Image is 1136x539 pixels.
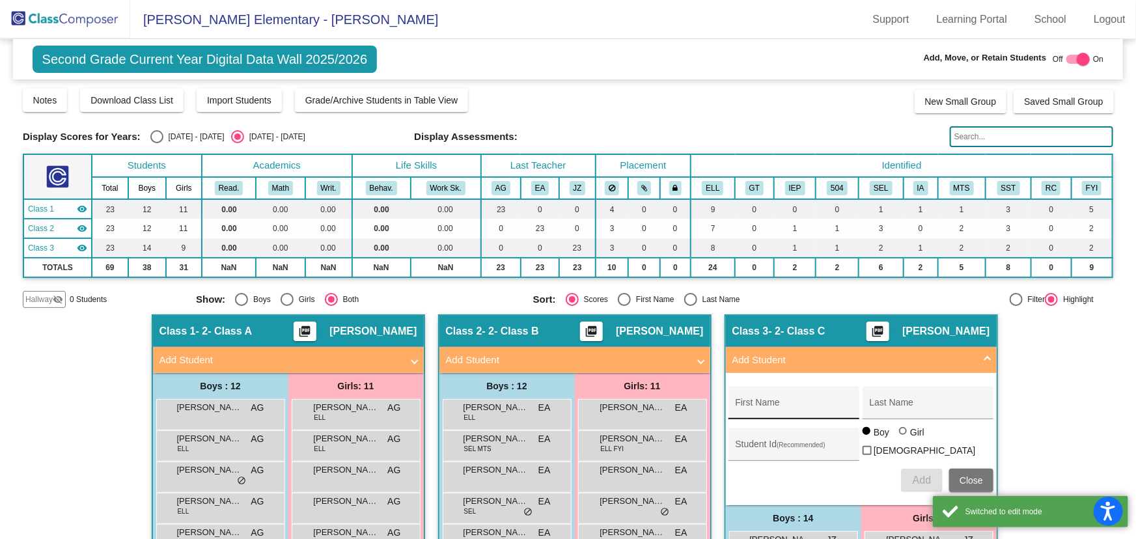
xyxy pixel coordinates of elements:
[202,258,256,277] td: NaN
[482,325,539,338] span: - 2- Class B
[533,293,861,306] mat-radio-group: Select an option
[559,199,595,219] td: 0
[23,89,68,112] button: Notes
[1014,90,1113,113] button: Saved Small Group
[631,294,674,305] div: First Name
[70,294,107,305] span: 0 Students
[949,469,993,492] button: Close
[177,463,242,477] span: [PERSON_NAME]
[870,402,987,413] input: Last Name
[774,238,816,258] td: 1
[601,444,624,454] span: ELL FYI
[521,199,559,219] td: 0
[352,219,411,238] td: 0.00
[596,238,628,258] td: 3
[464,463,529,477] span: [PERSON_NAME]
[256,258,305,277] td: NaN
[938,238,986,258] td: 2
[352,238,411,258] td: 0.00
[596,177,628,199] th: Keep away students
[352,154,481,177] th: Life Skills
[92,238,128,258] td: 23
[538,463,551,477] span: EA
[314,413,326,422] span: ELL
[859,177,904,199] th: Student Needs Social Emotional Support
[159,353,402,368] mat-panel-title: Add Student
[244,131,305,143] div: [DATE] - [DATE]
[28,203,54,215] span: Class 1
[207,95,271,105] span: Import Students
[915,90,1007,113] button: New Small Group
[1031,219,1071,238] td: 0
[859,219,904,238] td: 3
[464,495,529,508] span: [PERSON_NAME]
[986,238,1031,258] td: 2
[986,219,1031,238] td: 3
[202,199,256,219] td: 0.00
[735,199,774,219] td: 0
[521,238,559,258] td: 0
[314,444,326,454] span: ELL
[215,181,243,195] button: Read.
[387,495,400,508] span: AG
[23,131,141,143] span: Display Scores for Years:
[596,219,628,238] td: 3
[464,506,477,516] span: SEL
[166,177,202,199] th: Girls
[628,238,660,258] td: 0
[913,181,928,195] button: IA
[411,238,481,258] td: 0.00
[159,325,196,338] span: Class 1
[464,401,529,414] span: [PERSON_NAME]
[904,238,937,258] td: 1
[196,325,253,338] span: - 2- Class A
[1042,181,1060,195] button: RC
[128,258,166,277] td: 38
[1023,294,1046,305] div: Filter
[439,373,575,399] div: Boys : 12
[294,322,316,341] button: Print Students Details
[960,475,983,486] span: Close
[697,294,740,305] div: Last Name
[1072,177,1113,199] th: Check Notes
[870,325,886,343] mat-icon: picture_as_pdf
[492,181,510,195] button: AG
[600,463,665,477] span: [PERSON_NAME]
[732,353,975,368] mat-panel-title: Add Student
[92,258,128,277] td: 69
[298,325,313,343] mat-icon: picture_as_pdf
[1031,199,1071,219] td: 0
[524,507,533,518] span: do_not_disturb_alt
[769,325,825,338] span: - 2- Class C
[446,353,688,368] mat-panel-title: Add Student
[314,432,379,445] span: [PERSON_NAME]
[414,131,518,143] span: Display Assessments:
[559,238,595,258] td: 23
[153,373,288,399] div: Boys : 12
[691,177,734,199] th: English Language Learner
[177,432,242,445] span: [PERSON_NAME]
[426,181,465,195] button: Work Sk.
[314,495,379,508] span: [PERSON_NAME]
[251,432,264,446] span: AG
[92,177,128,199] th: Total
[521,177,559,199] th: Esther Anguiano Shoemaker
[128,238,166,258] td: 14
[411,199,481,219] td: 0.00
[33,46,378,73] span: Second Grade Current Year Digital Data Wall 2025/2026
[128,219,166,238] td: 12
[735,258,774,277] td: 0
[202,219,256,238] td: 0.00
[1072,199,1113,219] td: 5
[816,199,858,219] td: 0
[1083,9,1136,30] a: Logout
[314,401,379,414] span: [PERSON_NAME]
[827,181,848,195] button: 504
[628,258,660,277] td: 0
[1024,96,1103,107] span: Saved Small Group
[745,181,764,195] button: GT
[77,243,87,253] mat-icon: visibility
[446,325,482,338] span: Class 2
[559,258,595,277] td: 23
[314,526,379,539] span: [PERSON_NAME]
